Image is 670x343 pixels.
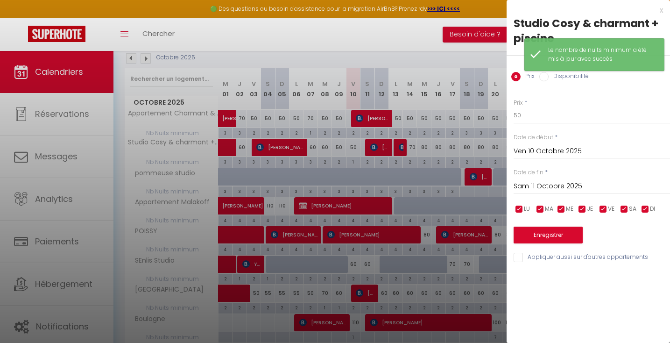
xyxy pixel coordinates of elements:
div: Studio Cosy & charmant + piscine [514,16,663,46]
label: Prix [514,99,523,107]
div: x [507,5,663,16]
span: SA [629,205,636,214]
label: Disponibilité [549,72,589,82]
button: Enregistrer [514,227,583,243]
div: Le nombre de nuits minimum a été mis à jour avec succès [548,46,655,64]
span: ME [566,205,573,214]
span: DI [650,205,655,214]
span: JE [587,205,593,214]
span: MA [545,205,553,214]
label: Date de début [514,133,553,142]
label: Date de fin [514,168,543,177]
span: VE [608,205,614,214]
label: Prix [521,72,535,82]
span: LU [524,205,530,214]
